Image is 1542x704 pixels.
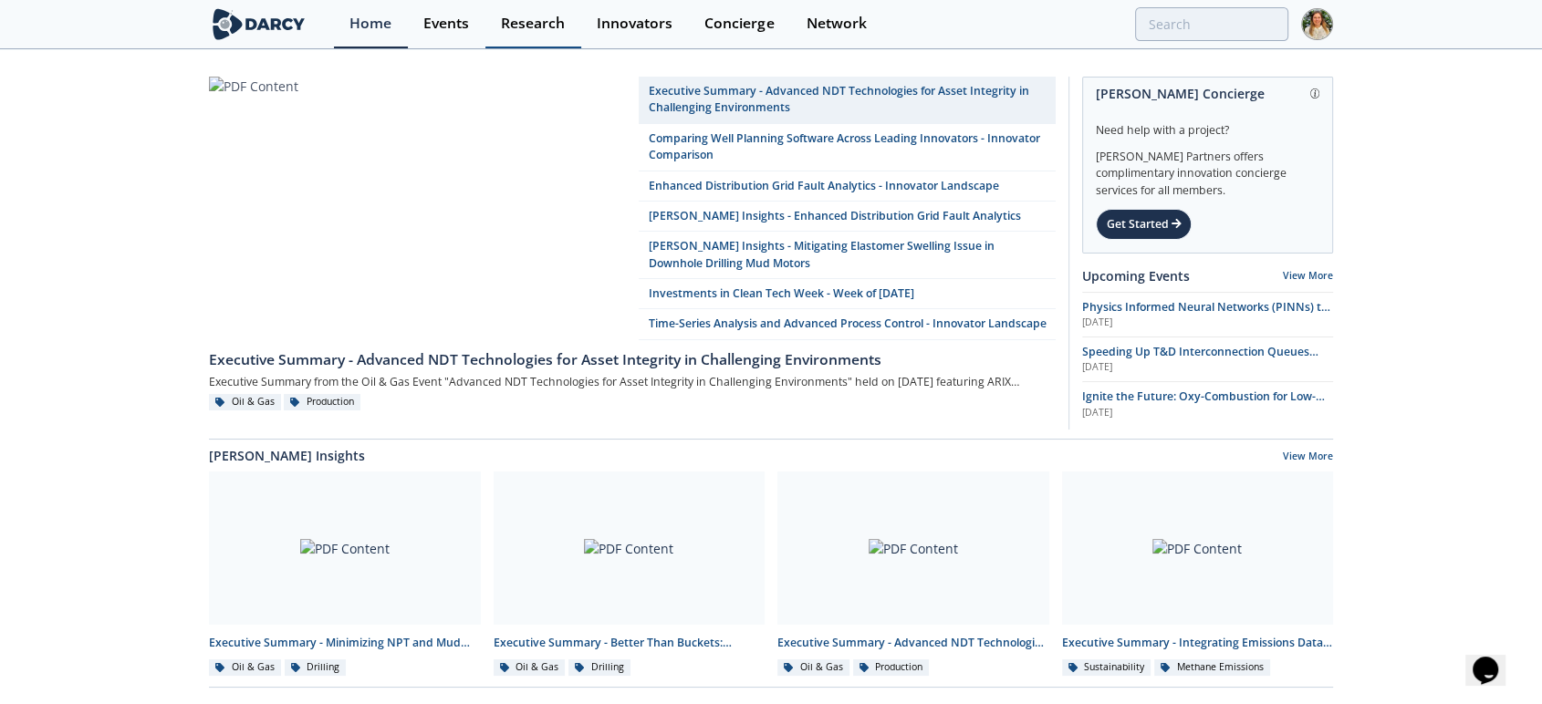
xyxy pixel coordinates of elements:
[1082,344,1318,376] span: Speeding Up T&D Interconnection Queues with Enhanced Software Solutions
[1082,344,1333,375] a: Speeding Up T&D Interconnection Queues with Enhanced Software Solutions [DATE]
[1096,109,1319,139] div: Need help with a project?
[1154,659,1270,676] div: Methane Emissions
[285,659,347,676] div: Drilling
[1062,635,1334,651] div: Executive Summary - Integrating Emissions Data for Compliance and Operational Action
[1096,209,1192,240] div: Get Started
[777,635,1049,651] div: Executive Summary - Advanced NDT Technologies for Asset Integrity in Challenging Environments
[1082,266,1190,285] a: Upcoming Events
[423,16,469,31] div: Events
[1062,659,1151,676] div: Sustainability
[1082,406,1333,420] div: [DATE]
[1082,316,1333,330] div: [DATE]
[1283,269,1333,282] a: View More
[1082,299,1330,331] span: Physics Informed Neural Networks (PINNs) to Accelerate Subsurface Scenario Analysis
[349,16,391,31] div: Home
[639,124,1056,171] a: Comparing Well Planning Software Across Leading Innovators - Innovator Comparison
[209,340,1056,371] a: Executive Summary - Advanced NDT Technologies for Asset Integrity in Challenging Environments
[494,635,766,651] div: Executive Summary - Better Than Buckets: Advancing Hole Cleaning with Automated Cuttings Monitoring
[209,371,1056,394] div: Executive Summary from the Oil & Gas Event "Advanced NDT Technologies for Asset Integrity in Chal...
[494,659,566,676] div: Oil & Gas
[568,659,630,676] div: Drilling
[1465,631,1524,686] iframe: chat widget
[209,635,481,651] div: Executive Summary - Minimizing NPT and Mud Costs with Automated Fluids Intelligence
[1096,78,1319,109] div: [PERSON_NAME] Concierge
[1082,388,1333,419] a: Ignite the Future: Oxy-Combustion for Low-Carbon Power [DATE]
[853,659,930,676] div: Production
[771,471,1056,677] a: PDF Content Executive Summary - Advanced NDT Technologies for Asset Integrity in Challenging Envi...
[1082,388,1325,420] span: Ignite the Future: Oxy-Combustion for Low-Carbon Power
[1310,88,1320,98] img: information.svg
[639,279,1056,309] a: Investments in Clean Tech Week - Week of [DATE]
[209,446,365,465] a: [PERSON_NAME] Insights
[639,171,1056,202] a: Enhanced Distribution Grid Fault Analytics - Innovator Landscape
[284,394,360,410] div: Production
[1135,7,1288,41] input: Advanced Search
[209,659,281,676] div: Oil & Gas
[501,16,565,31] div: Research
[1283,450,1333,466] a: View More
[1082,360,1333,375] div: [DATE]
[209,8,308,40] img: logo-wide.svg
[639,309,1056,339] a: Time-Series Analysis and Advanced Process Control - Innovator Landscape
[1082,299,1333,330] a: Physics Informed Neural Networks (PINNs) to Accelerate Subsurface Scenario Analysis [DATE]
[639,202,1056,232] a: [PERSON_NAME] Insights - Enhanced Distribution Grid Fault Analytics
[704,16,774,31] div: Concierge
[209,349,1056,371] div: Executive Summary - Advanced NDT Technologies for Asset Integrity in Challenging Environments
[639,77,1056,124] a: Executive Summary - Advanced NDT Technologies for Asset Integrity in Challenging Environments
[597,16,672,31] div: Innovators
[777,659,849,676] div: Oil & Gas
[203,471,487,677] a: PDF Content Executive Summary - Minimizing NPT and Mud Costs with Automated Fluids Intelligence O...
[639,232,1056,279] a: [PERSON_NAME] Insights - Mitigating Elastomer Swelling Issue in Downhole Drilling Mud Motors
[1056,471,1340,677] a: PDF Content Executive Summary - Integrating Emissions Data for Compliance and Operational Action ...
[487,471,772,677] a: PDF Content Executive Summary - Better Than Buckets: Advancing Hole Cleaning with Automated Cutti...
[806,16,866,31] div: Network
[1096,139,1319,199] div: [PERSON_NAME] Partners offers complimentary innovation concierge services for all members.
[1301,8,1333,40] img: Profile
[209,394,281,410] div: Oil & Gas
